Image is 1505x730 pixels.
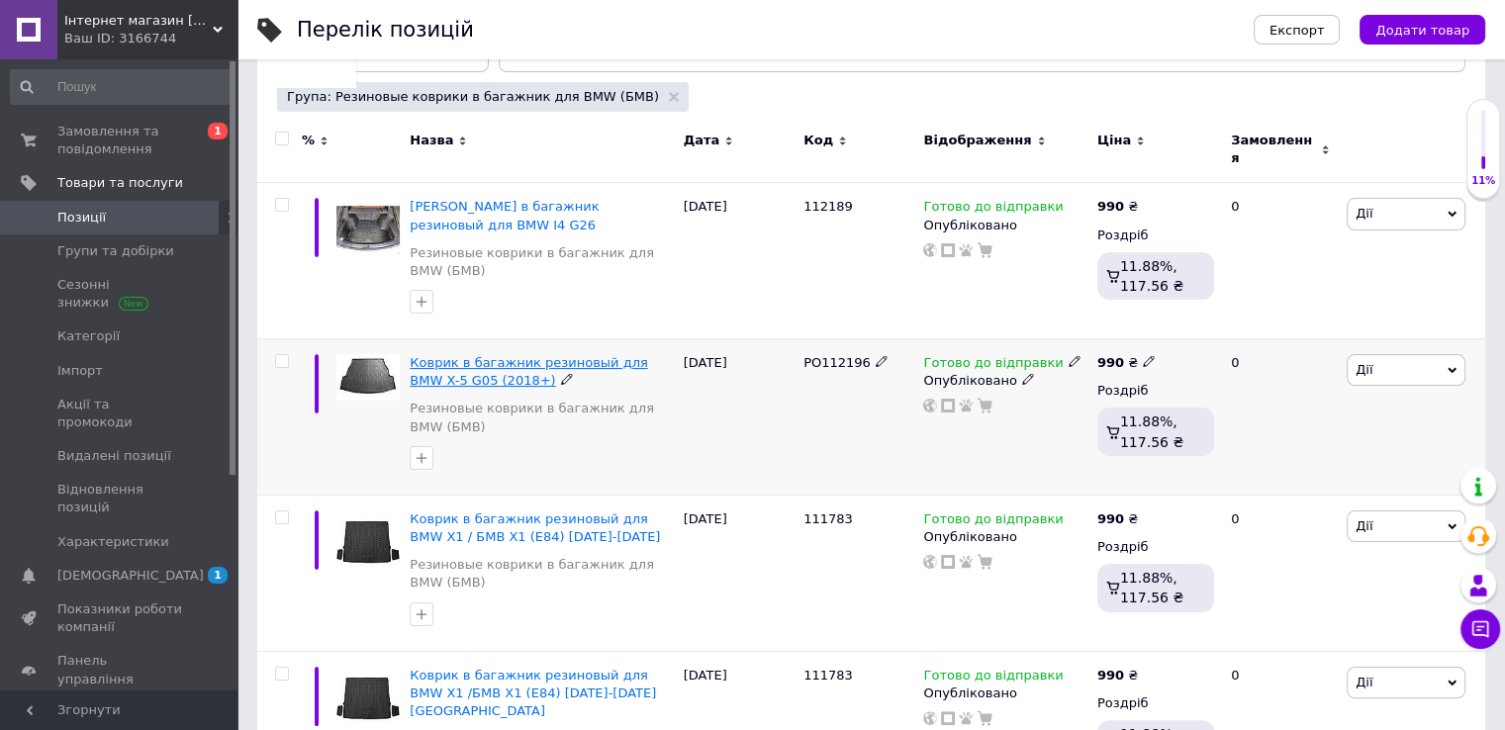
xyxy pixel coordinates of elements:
[336,510,400,574] img: Коврик в багажник резиновый для BMW X1 / БМВ X1 (E84) 2008-2014
[410,400,673,435] a: Резиновые коврики в багажник для BMW (БМВ)
[1097,538,1214,556] div: Роздріб
[1219,339,1342,496] div: 0
[1356,362,1372,377] span: Дії
[57,481,183,516] span: Відновлення позицій
[297,20,474,41] div: Перелік позицій
[803,355,871,370] span: PO112196
[336,198,400,261] img: Коврик в багажник резиновый для BMW I4 G26
[287,88,659,106] span: Група: Резиновые коврики в багажник для BMW (БМВ)
[57,123,183,158] span: Замовлення та повідомлення
[410,668,656,718] a: Коврик в багажник резиновый для BMW X1 /БМВ X1 (E84) [DATE]-[DATE] [GEOGRAPHIC_DATA]
[57,652,183,687] span: Панель управління
[1356,675,1372,689] span: Дії
[1356,206,1372,221] span: Дії
[1219,183,1342,339] div: 0
[57,174,183,192] span: Товари та послуги
[923,199,1063,220] span: Готово до відправки
[1097,382,1214,400] div: Роздріб
[803,199,853,214] span: 112189
[64,30,237,47] div: Ваш ID: 3166744
[336,354,400,401] img: Коврик в багажник резиновый для BMW X-5 G05 (2018+)
[1254,15,1341,45] button: Експорт
[1360,15,1485,45] button: Додати товар
[679,183,799,339] div: [DATE]
[923,217,1086,234] div: Опубліковано
[1097,132,1131,149] span: Ціна
[57,362,103,380] span: Імпорт
[1097,694,1214,712] div: Роздріб
[1219,495,1342,651] div: 0
[1120,570,1183,605] span: 11.88%, 117.56 ₴
[803,668,853,683] span: 111783
[923,132,1031,149] span: Відображення
[208,567,228,584] span: 1
[1270,23,1325,38] span: Експорт
[1120,258,1183,294] span: 11.88%, 117.56 ₴
[803,132,833,149] span: Код
[208,123,228,139] span: 1
[410,199,599,231] a: [PERSON_NAME] в багажник резиновый для BMW I4 G26
[923,528,1086,546] div: Опубліковано
[410,132,453,149] span: Назва
[64,12,213,30] span: Інтернет магазин Avtokovrik.in.ua
[57,600,183,636] span: Показники роботи компанії
[1375,23,1469,38] span: Додати товар
[679,495,799,651] div: [DATE]
[57,567,204,585] span: [DEMOGRAPHIC_DATA]
[336,667,400,730] img: Коврик в багажник резиновый для BMW X1 /БМВ X1 (E84) 2008-2014 USA
[57,447,171,465] span: Видалені позиції
[1356,518,1372,533] span: Дії
[1097,199,1124,214] b: 990
[923,684,1086,702] div: Опубліковано
[57,276,183,312] span: Сезонні знижки
[803,511,853,526] span: 111783
[410,511,660,544] a: Коврик в багажник резиновый для BMW X1 / БМВ X1 (E84) [DATE]-[DATE]
[1097,354,1156,372] div: ₴
[1097,227,1214,244] div: Роздріб
[302,132,315,149] span: %
[1231,132,1316,167] span: Замовлення
[10,69,234,105] input: Пошук
[679,339,799,496] div: [DATE]
[1120,413,1183,449] span: 11.88%, 117.56 ₴
[684,132,720,149] span: Дата
[1097,355,1124,370] b: 990
[923,511,1063,532] span: Готово до відправки
[1460,609,1500,649] button: Чат з покупцем
[410,556,673,592] a: Резиновые коврики в багажник для BMW (БМВ)
[1097,198,1138,216] div: ₴
[57,327,120,345] span: Категорії
[57,242,174,260] span: Групи та добірки
[410,355,647,388] a: Коврик в багажник резиновый для BMW X-5 G05 (2018+)
[1097,511,1124,526] b: 990
[410,244,673,280] a: Резиновые коврики в багажник для BMW (БМВ)
[57,396,183,431] span: Акції та промокоди
[923,372,1086,390] div: Опубліковано
[1097,510,1138,528] div: ₴
[1097,668,1124,683] b: 990
[57,209,106,227] span: Позиції
[1097,667,1138,684] div: ₴
[57,533,169,551] span: Характеристики
[923,355,1063,376] span: Готово до відправки
[923,668,1063,688] span: Готово до відправки
[1467,174,1499,188] div: 11%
